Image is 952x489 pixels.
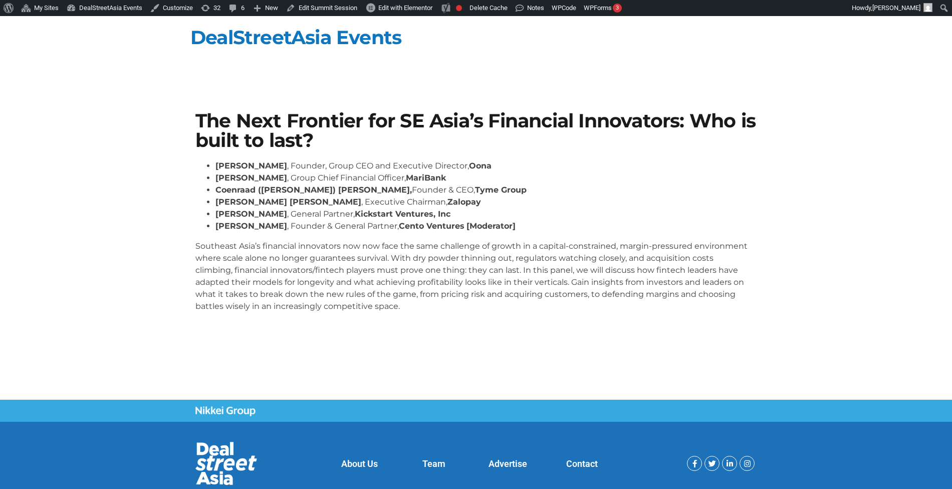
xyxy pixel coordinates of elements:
li: , Founder, Group CEO and Executive Director, [215,160,757,172]
a: DealStreetAsia Events [190,26,401,49]
strong: [Moderator] [466,221,516,231]
h1: The Next Frontier for SE Asia’s Financial Innovators: Who is built to last? [195,111,757,150]
strong: [PERSON_NAME] [215,209,287,219]
strong: [PERSON_NAME] [215,161,287,171]
strong: MariBank [406,173,446,183]
strong: Zalopay [447,197,481,207]
li: , Executive Chairman, [215,196,757,208]
strong: Tyme Group [475,185,527,195]
a: Advertise [489,458,527,469]
li: Founder & CEO, [215,184,757,196]
strong: Kickstart Ventures, Inc [355,209,450,219]
strong: Oona [469,161,492,171]
li: , Founder & General Partner, [215,220,757,232]
span: Edit with Elementor [378,4,432,12]
strong: [PERSON_NAME] [PERSON_NAME] [215,197,361,207]
li: , Group Chief Financial Officer, [215,172,757,184]
a: Team [422,458,445,469]
div: Focus keyphrase not set [456,5,462,11]
img: Nikkei Group [195,406,256,416]
strong: [PERSON_NAME] [215,173,287,183]
strong: Coenraad ([PERSON_NAME]) [PERSON_NAME], [215,185,412,195]
strong: [PERSON_NAME] [215,221,287,231]
div: 3 [613,4,622,13]
strong: Cento Ventures [399,221,464,231]
p: Southeast Asia’s financial innovators now now face the same challenge of growth in a capital-cons... [195,240,757,312]
a: Contact [566,458,598,469]
li: , General Partner, [215,208,757,220]
a: About Us [341,458,378,469]
span: [PERSON_NAME] [872,4,920,12]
